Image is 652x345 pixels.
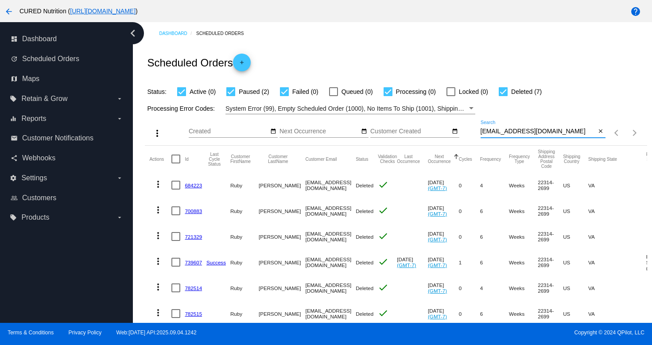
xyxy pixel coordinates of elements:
[480,224,509,249] mat-cell: 6
[305,172,356,198] mat-cell: [EMAIL_ADDRESS][DOMAIN_NAME]
[22,35,57,43] span: Dashboard
[230,275,259,301] mat-cell: Ruby
[305,156,337,162] button: Change sorting for CustomerEmail
[206,260,226,265] a: Success
[626,124,644,142] button: Next page
[588,249,646,275] mat-cell: VA
[481,128,596,135] input: Search
[459,275,480,301] mat-cell: 0
[11,131,123,145] a: email Customer Notifications
[459,301,480,326] mat-cell: 0
[11,35,18,43] i: dashboard
[305,249,356,275] mat-cell: [EMAIL_ADDRESS][DOMAIN_NAME]
[19,8,138,15] span: CURED Nutrition ( )
[428,262,447,268] a: (GMT-7)
[428,211,447,217] a: (GMT-7)
[608,124,626,142] button: Previous page
[588,301,646,326] mat-cell: VA
[428,224,459,249] mat-cell: [DATE]
[196,27,252,40] a: Scheduled Orders
[206,152,222,167] button: Change sorting for LastProcessingCycleId
[480,275,509,301] mat-cell: 4
[22,154,55,162] span: Webhooks
[356,285,373,291] span: Deleted
[153,282,163,292] mat-icon: more_vert
[509,172,538,198] mat-cell: Weeks
[538,275,563,301] mat-cell: 22314-2699
[305,301,356,326] mat-cell: [EMAIL_ADDRESS][DOMAIN_NAME]
[239,86,269,97] span: Paused (2)
[8,329,54,336] a: Terms & Conditions
[147,88,167,95] span: Status:
[509,249,538,275] mat-cell: Weeks
[563,301,588,326] mat-cell: US
[305,198,356,224] mat-cell: [EMAIL_ADDRESS][DOMAIN_NAME]
[480,172,509,198] mat-cell: 4
[356,208,373,214] span: Deleted
[378,231,388,241] mat-icon: check
[459,224,480,249] mat-cell: 0
[459,198,480,224] mat-cell: 0
[538,198,563,224] mat-cell: 22314-2699
[116,95,123,102] i: arrow_drop_down
[428,198,459,224] mat-cell: [DATE]
[11,194,18,202] i: people_outline
[153,230,163,241] mat-icon: more_vert
[538,172,563,198] mat-cell: 22314-2699
[480,301,509,326] mat-cell: 6
[305,275,356,301] mat-cell: [EMAIL_ADDRESS][DOMAIN_NAME]
[563,198,588,224] mat-cell: US
[153,205,163,215] mat-icon: more_vert
[428,314,447,319] a: (GMT-7)
[22,194,56,202] span: Customers
[588,198,646,224] mat-cell: VA
[596,127,605,136] button: Clear
[230,301,259,326] mat-cell: Ruby
[598,128,604,135] mat-icon: close
[342,86,373,97] span: Queued (0)
[428,236,447,242] a: (GMT-7)
[270,128,276,135] mat-icon: date_range
[356,182,373,188] span: Deleted
[588,224,646,249] mat-cell: VA
[563,249,588,275] mat-cell: US
[292,86,318,97] span: Failed (0)
[563,154,580,164] button: Change sorting for ShippingCountry
[588,156,617,162] button: Change sorting for ShippingState
[10,214,17,221] i: local_offer
[153,179,163,190] mat-icon: more_vert
[356,156,368,162] button: Change sorting for Status
[11,135,18,142] i: email
[509,154,530,164] button: Change sorting for FrequencyType
[116,329,197,336] a: Web:[DATE] API:2025.09.04.1242
[69,329,102,336] a: Privacy Policy
[334,329,644,336] span: Copyright © 2024 QPilot, LLC
[428,249,459,275] mat-cell: [DATE]
[509,275,538,301] mat-cell: Weeks
[480,156,501,162] button: Change sorting for Frequency
[428,275,459,301] mat-cell: [DATE]
[428,301,459,326] mat-cell: [DATE]
[185,234,202,240] a: 721329
[11,75,18,82] i: map
[378,308,388,318] mat-icon: check
[428,288,447,294] a: (GMT-7)
[563,172,588,198] mat-cell: US
[237,59,247,70] mat-icon: add
[11,151,123,165] a: share Webhooks
[21,174,47,182] span: Settings
[185,285,202,291] a: 782514
[4,6,14,17] mat-icon: arrow_back
[538,149,555,169] button: Change sorting for ShippingPostcode
[11,72,123,86] a: map Maps
[149,146,171,172] mat-header-cell: Actions
[153,307,163,318] mat-icon: more_vert
[10,95,17,102] i: local_offer
[21,213,49,221] span: Products
[11,32,123,46] a: dashboard Dashboard
[588,275,646,301] mat-cell: VA
[396,86,436,97] span: Processing (0)
[153,256,163,267] mat-icon: more_vert
[538,301,563,326] mat-cell: 22314-2699
[259,224,305,249] mat-cell: [PERSON_NAME]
